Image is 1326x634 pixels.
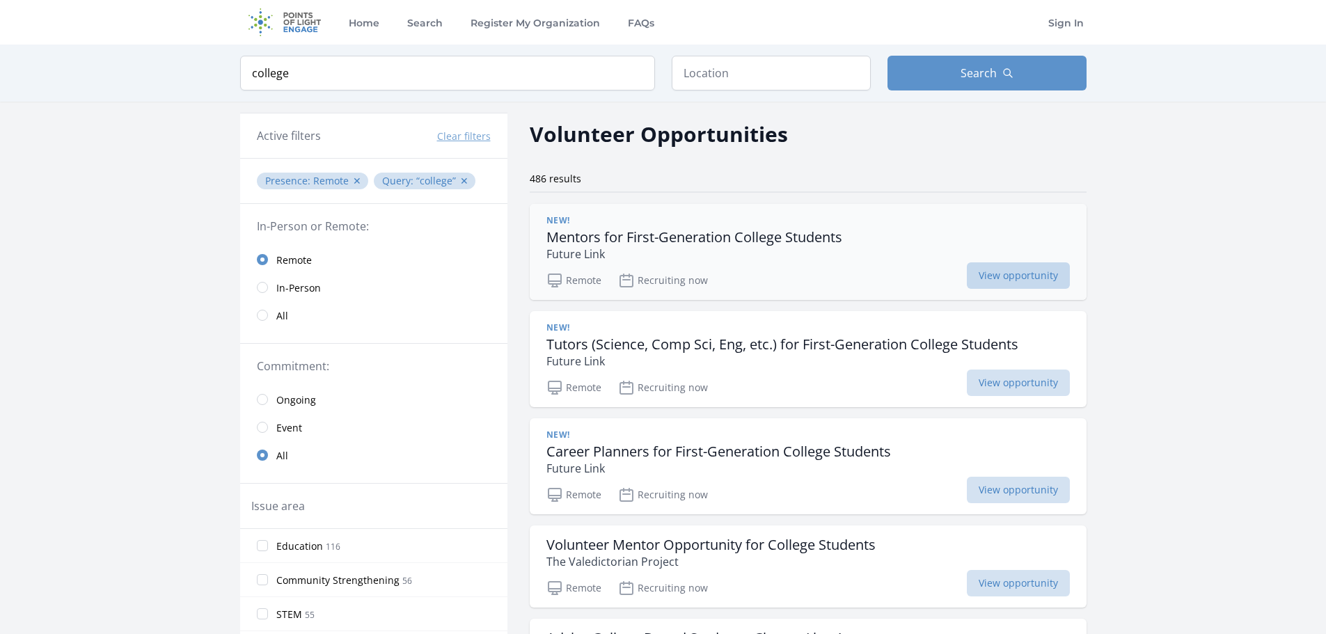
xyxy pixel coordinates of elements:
[530,311,1087,407] a: New! Tutors (Science, Comp Sci, Eng, etc.) for First-Generation College Students Future Link Remo...
[276,309,288,323] span: All
[967,570,1070,596] span: View opportunity
[530,204,1087,300] a: New! Mentors for First-Generation College Students Future Link Remote Recruiting now View opportu...
[240,56,655,90] input: Keyword
[546,460,891,477] p: Future Link
[276,608,302,621] span: STEM
[276,573,400,587] span: Community Strengthening
[546,486,601,503] p: Remote
[530,525,1087,608] a: Volunteer Mentor Opportunity for College Students The Valedictorian Project Remote Recruiting now...
[257,608,268,619] input: STEM 55
[276,281,321,295] span: In-Person
[546,537,876,553] h3: Volunteer Mentor Opportunity for College Students
[618,379,708,396] p: Recruiting now
[437,129,491,143] button: Clear filters
[546,336,1018,353] h3: Tutors (Science, Comp Sci, Eng, etc.) for First-Generation College Students
[546,379,601,396] p: Remote
[257,127,321,144] h3: Active filters
[353,174,361,188] button: ✕
[416,174,456,187] q: college
[276,449,288,463] span: All
[546,322,570,333] span: New!
[240,413,507,441] a: Event
[672,56,871,90] input: Location
[546,229,842,246] h3: Mentors for First-Generation College Students
[402,575,412,587] span: 56
[276,253,312,267] span: Remote
[546,215,570,226] span: New!
[276,421,302,435] span: Event
[257,358,491,374] legend: Commitment:
[618,580,708,596] p: Recruiting now
[546,353,1018,370] p: Future Link
[887,56,1087,90] button: Search
[546,246,842,262] p: Future Link
[530,118,788,150] h2: Volunteer Opportunities
[251,498,305,514] legend: Issue area
[546,443,891,460] h3: Career Planners for First-Generation College Students
[240,246,507,274] a: Remote
[546,272,601,289] p: Remote
[618,272,708,289] p: Recruiting now
[240,441,507,469] a: All
[546,580,601,596] p: Remote
[276,539,323,553] span: Education
[305,609,315,621] span: 55
[257,218,491,235] legend: In-Person or Remote:
[530,172,581,185] span: 486 results
[326,541,340,553] span: 116
[530,418,1087,514] a: New! Career Planners for First-Generation College Students Future Link Remote Recruiting now View...
[240,301,507,329] a: All
[257,540,268,551] input: Education 116
[240,386,507,413] a: Ongoing
[546,553,876,570] p: The Valedictorian Project
[546,429,570,441] span: New!
[967,262,1070,289] span: View opportunity
[257,574,268,585] input: Community Strengthening 56
[961,65,997,81] span: Search
[460,174,468,188] button: ✕
[967,477,1070,503] span: View opportunity
[967,370,1070,396] span: View opportunity
[313,174,349,187] span: Remote
[276,393,316,407] span: Ongoing
[240,274,507,301] a: In-Person
[382,174,416,187] span: Query :
[265,174,313,187] span: Presence :
[618,486,708,503] p: Recruiting now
